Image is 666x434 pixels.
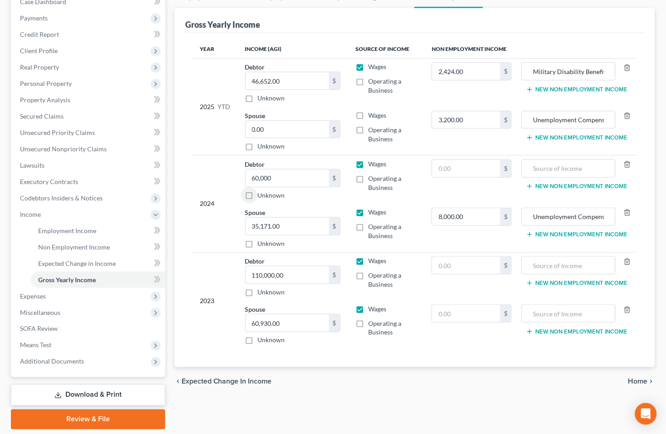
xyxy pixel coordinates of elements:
[527,305,610,322] input: Source of Income
[258,142,285,151] label: Unknown
[20,96,70,104] span: Property Analysis
[20,14,48,22] span: Payments
[38,227,96,234] span: Employment Income
[13,321,165,337] a: SOFA Review
[432,111,500,129] input: 0.00
[368,271,401,288] span: Operating a Business
[368,208,386,216] span: Wages
[432,257,500,274] input: 0.00
[526,328,627,335] button: New Non Employment Income
[174,378,182,385] i: chevron_left
[348,40,424,58] th: Source of Income
[628,378,655,385] button: Home chevron_right
[258,336,285,345] label: Unknown
[368,111,386,119] span: Wages
[192,40,238,58] th: Year
[258,94,285,103] label: Unknown
[329,170,340,187] div: $
[20,161,44,169] span: Lawsuits
[258,239,285,248] label: Unknown
[31,223,165,239] a: Employment Income
[258,288,285,297] label: Unknown
[245,111,266,120] label: Spouse
[526,279,627,287] button: New Non Employment Income
[20,112,64,120] span: Secured Claims
[424,40,637,58] th: Non Employment Income
[13,157,165,174] a: Lawsuits
[20,210,41,218] span: Income
[329,218,340,235] div: $
[11,384,165,406] a: Download & Print
[635,403,657,425] div: Open Intercom Messenger
[38,276,96,284] span: Gross Yearly Income
[246,314,329,332] input: 0.00
[368,63,386,70] span: Wages
[13,174,165,190] a: Executory Contracts
[527,208,610,225] input: Source of Income
[368,77,401,94] span: Operating a Business
[526,183,627,190] button: New Non Employment Income
[13,26,165,43] a: Credit Report
[329,72,340,90] div: $
[329,314,340,332] div: $
[368,305,386,313] span: Wages
[20,129,95,136] span: Unsecured Priority Claims
[20,325,58,333] span: SOFA Review
[368,126,401,143] span: Operating a Business
[368,160,386,168] span: Wages
[20,178,78,185] span: Executory Contracts
[527,111,610,129] input: Source of Income
[245,304,266,314] label: Spouse
[20,80,72,87] span: Personal Property
[13,125,165,141] a: Unsecured Priority Claims
[20,194,103,202] span: Codebtors Insiders & Notices
[246,170,329,187] input: 0.00
[368,175,401,191] span: Operating a Business
[329,266,340,284] div: $
[432,63,500,80] input: 0.00
[31,272,165,288] a: Gross Yearly Income
[246,72,329,90] input: 0.00
[258,191,285,200] label: Unknown
[200,160,231,248] div: 2024
[13,92,165,108] a: Property Analysis
[20,63,59,71] span: Real Property
[500,111,511,129] div: $
[38,259,116,267] span: Expected Change in Income
[432,305,500,322] input: 0.00
[13,141,165,157] a: Unsecured Nonpriority Claims
[20,47,58,55] span: Client Profile
[527,63,610,80] input: Source of Income
[31,239,165,255] a: Non Employment Income
[648,378,655,385] i: chevron_right
[246,121,329,138] input: 0.00
[245,62,265,72] label: Debtor
[526,86,627,93] button: New Non Employment Income
[432,160,500,177] input: 0.00
[20,358,84,365] span: Additional Documents
[500,257,511,274] div: $
[13,108,165,125] a: Secured Claims
[368,223,401,239] span: Operating a Business
[500,63,511,80] div: $
[526,134,627,141] button: New Non Employment Income
[628,378,648,385] span: Home
[20,30,59,38] span: Credit Report
[200,62,231,151] div: 2025
[245,208,266,217] label: Spouse
[527,257,610,274] input: Source of Income
[38,243,110,251] span: Non Employment Income
[200,256,231,345] div: 2023
[329,121,340,138] div: $
[20,145,107,153] span: Unsecured Nonpriority Claims
[246,218,329,235] input: 0.00
[11,409,165,429] a: Review & File
[368,319,401,336] span: Operating a Business
[500,160,511,177] div: $
[31,255,165,272] a: Expected Change in Income
[500,208,511,225] div: $
[218,102,231,111] span: YTD
[20,341,51,349] span: Means Test
[20,309,60,316] span: Miscellaneous
[432,208,500,225] input: 0.00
